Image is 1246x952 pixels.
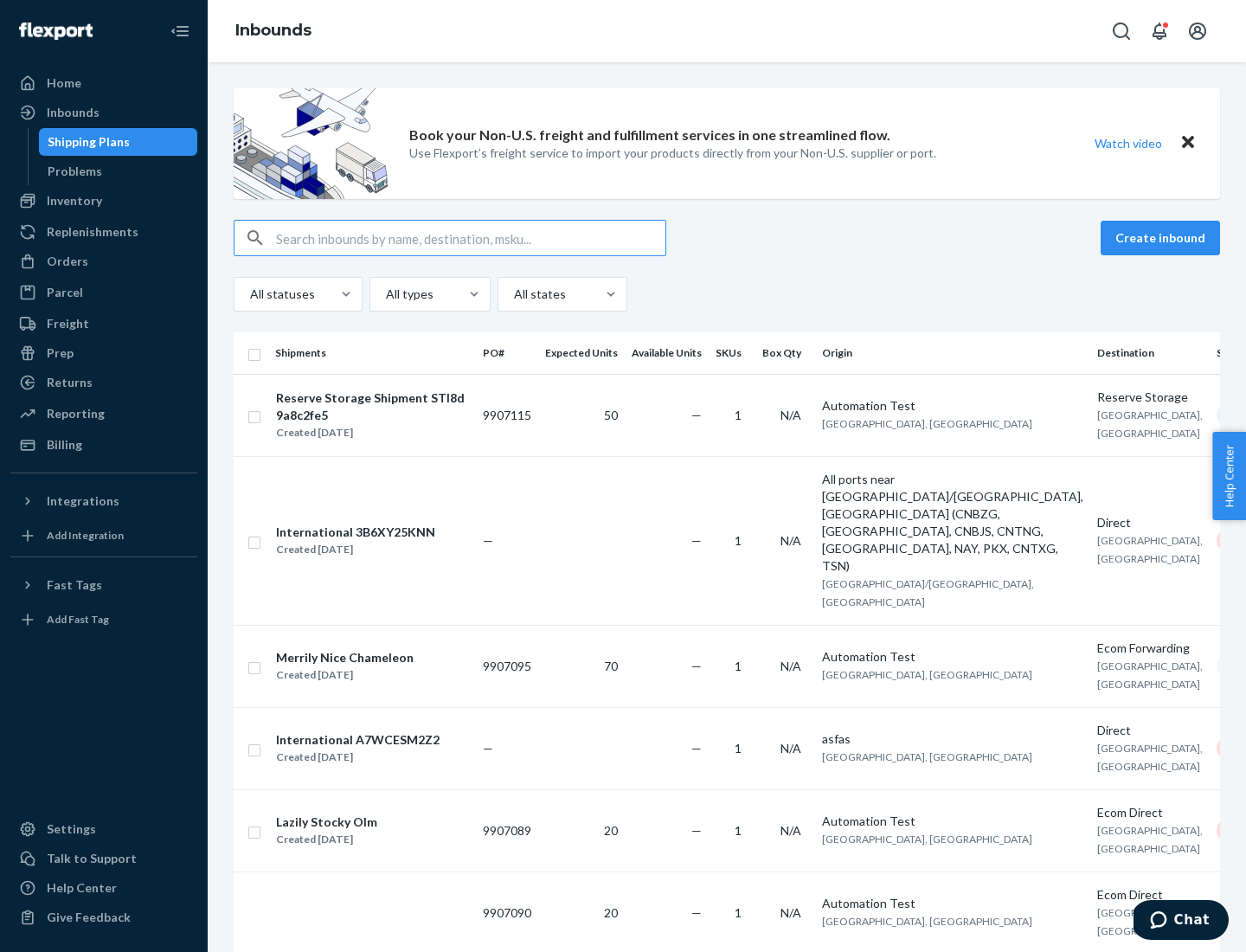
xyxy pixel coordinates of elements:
button: Open notifications [1142,14,1177,48]
a: Settings [10,815,197,843]
ol: breadcrumbs [222,6,325,56]
span: N/A [780,659,801,673]
th: SKUs [709,332,755,374]
button: Watch video [1083,131,1173,156]
a: Orders [10,248,197,275]
span: [GEOGRAPHIC_DATA], [GEOGRAPHIC_DATA] [822,833,1032,846]
button: Talk to Support [10,845,197,872]
a: Parcel [10,279,197,306]
button: Create inbound [1101,221,1220,255]
div: Settings [47,820,96,838]
a: Home [10,69,197,97]
span: [GEOGRAPHIC_DATA], [GEOGRAPHIC_DATA] [822,750,1032,763]
span: — [691,659,702,673]
th: Shipments [268,332,476,374]
div: Give Feedback [47,909,131,926]
div: Parcel [47,284,83,301]
div: Merrily Nice Chameleon [276,649,414,666]
div: Help Center [47,879,117,897]
div: Add Fast Tag [47,612,109,627]
span: N/A [780,408,801,422]
span: — [691,823,702,838]
th: Expected Units [538,332,625,374]
span: [GEOGRAPHIC_DATA], [GEOGRAPHIC_DATA] [822,915,1032,928]
span: — [691,408,702,422]
button: Open account menu [1180,14,1215,48]
th: Origin [815,332,1090,374]
button: Give Feedback [10,904,197,931]
input: All states [512,286,514,303]
span: — [691,533,702,548]
div: Inventory [47,192,102,209]
div: Problems [48,163,102,180]
div: Automation Test [822,648,1083,666]
button: Integrations [10,487,197,515]
div: Inbounds [47,104,100,121]
span: N/A [780,823,801,838]
th: PO# [476,332,538,374]
span: [GEOGRAPHIC_DATA], [GEOGRAPHIC_DATA] [1097,659,1203,691]
div: Created [DATE] [276,541,435,558]
span: 1 [735,741,742,756]
th: Box Qty [755,332,815,374]
div: All ports near [GEOGRAPHIC_DATA]/[GEOGRAPHIC_DATA], [GEOGRAPHIC_DATA] (CNBZG, [GEOGRAPHIC_DATA], ... [822,471,1083,575]
span: Help Center [1212,432,1246,520]
span: [GEOGRAPHIC_DATA], [GEOGRAPHIC_DATA] [1097,534,1203,565]
div: Home [47,74,81,92]
div: Created [DATE] [276,666,414,684]
span: [GEOGRAPHIC_DATA], [GEOGRAPHIC_DATA] [1097,824,1203,855]
div: Orders [47,253,88,270]
div: Shipping Plans [48,133,130,151]
span: — [691,905,702,920]
td: 9907095 [476,625,538,707]
div: Reserve Storage [1097,389,1203,406]
div: Reporting [47,405,105,422]
div: Lazily Stocky Olm [276,814,377,831]
div: Integrations [47,492,119,510]
p: Use Flexport’s freight service to import your products directly from your Non-U.S. supplier or port. [409,145,936,162]
div: Fast Tags [47,576,102,594]
span: 1 [735,823,742,838]
div: Direct [1097,514,1203,531]
span: — [483,741,493,756]
div: Created [DATE] [276,749,440,766]
div: Add Integration [47,528,124,543]
div: Freight [47,315,89,332]
a: Prep [10,339,197,367]
th: Destination [1090,332,1210,374]
a: Replenishments [10,218,197,246]
span: [GEOGRAPHIC_DATA], [GEOGRAPHIC_DATA] [1097,906,1203,937]
span: [GEOGRAPHIC_DATA]/[GEOGRAPHIC_DATA], [GEOGRAPHIC_DATA] [822,577,1034,608]
div: International A7WCESM2Z2 [276,731,440,749]
a: Reporting [10,400,197,428]
th: Available Units [625,332,709,374]
button: Open Search Box [1104,14,1139,48]
div: Prep [47,344,74,362]
div: Ecom Forwarding [1097,640,1203,657]
div: Automation Test [822,895,1083,912]
div: Automation Test [822,397,1083,415]
div: Automation Test [822,813,1083,830]
span: [GEOGRAPHIC_DATA], [GEOGRAPHIC_DATA] [1097,742,1203,773]
div: Ecom Direct [1097,804,1203,821]
a: Freight [10,310,197,338]
img: Flexport logo [19,23,93,40]
div: asfas [822,730,1083,748]
iframe: Opens a widget where you can chat to one of our agents [1134,900,1229,943]
div: Reserve Storage Shipment STI8d9a8c2fe5 [276,389,468,424]
div: Created [DATE] [276,424,468,441]
a: Help Center [10,874,197,902]
span: 70 [604,659,618,673]
span: N/A [780,741,801,756]
span: N/A [780,905,801,920]
span: — [483,533,493,548]
a: Returns [10,369,197,396]
span: 20 [604,905,618,920]
p: Book your Non-U.S. freight and fulfillment services in one streamlined flow. [409,125,890,145]
td: 9907115 [476,374,538,456]
span: 1 [735,533,742,548]
button: Fast Tags [10,571,197,599]
span: [GEOGRAPHIC_DATA], [GEOGRAPHIC_DATA] [1097,408,1203,440]
input: Search inbounds by name, destination, msku... [276,221,665,255]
